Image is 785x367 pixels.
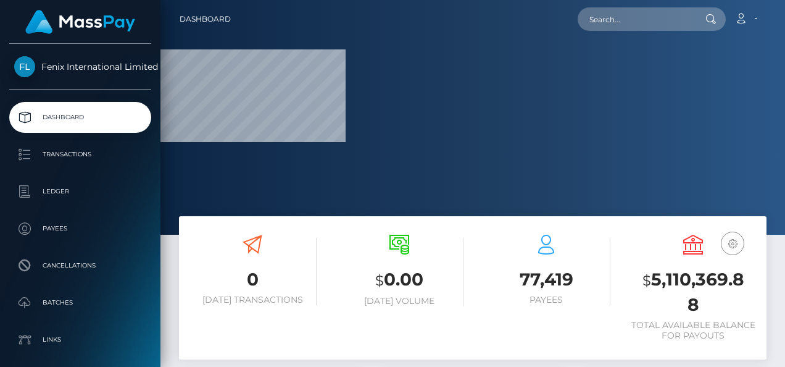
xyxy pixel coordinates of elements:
[482,295,610,305] h6: Payees
[578,7,694,31] input: Search...
[9,139,151,170] a: Transactions
[629,268,757,317] h3: 5,110,369.88
[642,272,651,289] small: $
[188,295,317,305] h6: [DATE] Transactions
[9,287,151,318] a: Batches
[9,61,151,72] span: Fenix International Limited
[482,268,610,292] h3: 77,419
[629,320,757,341] h6: Total Available Balance for Payouts
[14,219,146,238] p: Payees
[188,268,317,292] h3: 0
[335,296,463,306] h6: [DATE] Volume
[9,102,151,133] a: Dashboard
[375,272,384,289] small: $
[14,256,146,275] p: Cancellations
[9,324,151,355] a: Links
[14,293,146,312] p: Batches
[14,108,146,127] p: Dashboard
[9,213,151,244] a: Payees
[335,268,463,293] h3: 0.00
[25,10,135,34] img: MassPay Logo
[14,331,146,349] p: Links
[180,6,231,32] a: Dashboard
[14,56,35,77] img: Fenix International Limited
[14,182,146,201] p: Ledger
[9,250,151,281] a: Cancellations
[14,145,146,164] p: Transactions
[9,176,151,207] a: Ledger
